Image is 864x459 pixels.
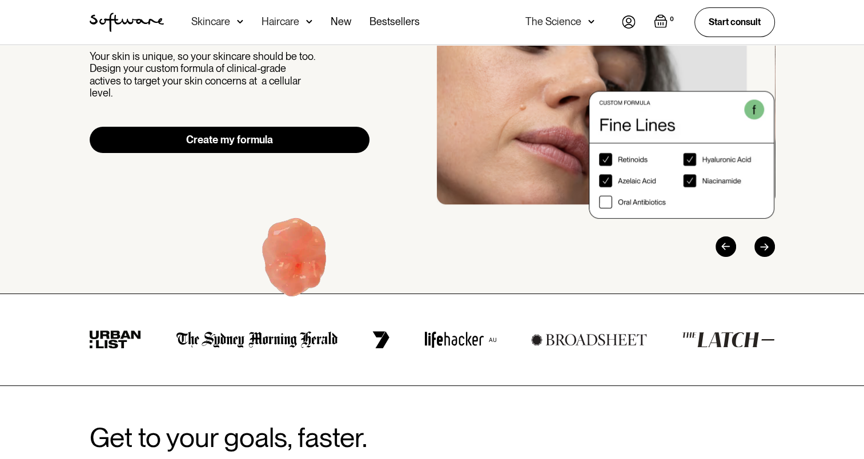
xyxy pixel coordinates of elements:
div: Next slide [754,236,775,257]
img: the latch logo [682,332,774,348]
img: the Sydney morning herald logo [176,331,338,348]
div: The Science [525,16,581,27]
h2: Get to your goals, faster. [90,422,367,453]
img: broadsheet logo [531,333,647,346]
img: urban list logo [90,331,142,349]
img: Hydroquinone (skin lightening agent) [224,192,367,332]
img: Software Logo [90,13,164,32]
div: Previous slide [716,236,736,257]
a: Create my formula [90,127,370,153]
img: arrow down [306,16,312,27]
a: Open empty cart [654,14,676,30]
div: 0 [668,14,676,25]
img: arrow down [588,16,594,27]
a: Start consult [694,7,775,37]
img: arrow down [237,16,243,27]
div: Skincare [191,16,230,27]
p: Your skin is unique, so your skincare should be too. Design your custom formula of clinical-grade... [90,50,318,99]
div: Haircare [262,16,299,27]
img: lifehacker logo [424,331,496,348]
a: home [90,13,164,32]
